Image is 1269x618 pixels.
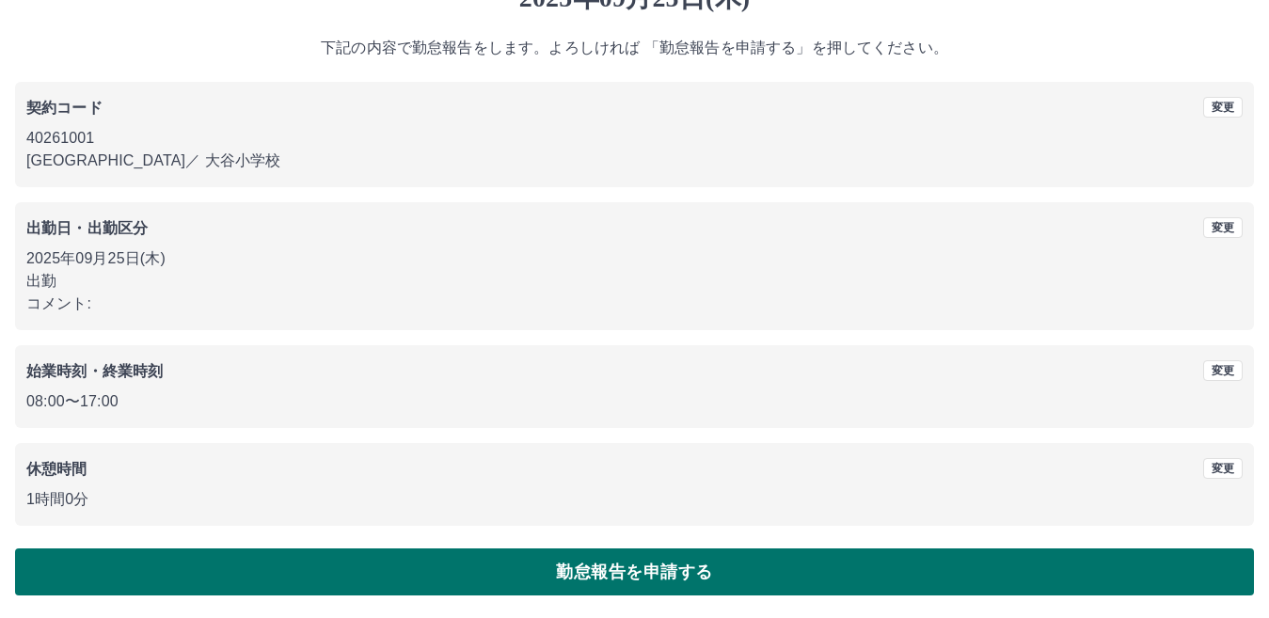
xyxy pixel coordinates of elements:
p: 40261001 [26,127,1243,150]
button: 勤怠報告を申請する [15,548,1254,595]
p: 1時間0分 [26,488,1243,511]
p: 出勤 [26,270,1243,293]
button: 変更 [1203,217,1243,238]
b: 始業時刻・終業時刻 [26,363,163,379]
button: 変更 [1203,360,1243,381]
p: [GEOGRAPHIC_DATA] ／ 大谷小学校 [26,150,1243,172]
p: 下記の内容で勤怠報告をします。よろしければ 「勤怠報告を申請する」を押してください。 [15,37,1254,59]
p: 2025年09月25日(木) [26,247,1243,270]
p: コメント: [26,293,1243,315]
b: 休憩時間 [26,461,87,477]
b: 出勤日・出勤区分 [26,220,148,236]
button: 変更 [1203,97,1243,118]
p: 08:00 〜 17:00 [26,390,1243,413]
button: 変更 [1203,458,1243,479]
b: 契約コード [26,100,103,116]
